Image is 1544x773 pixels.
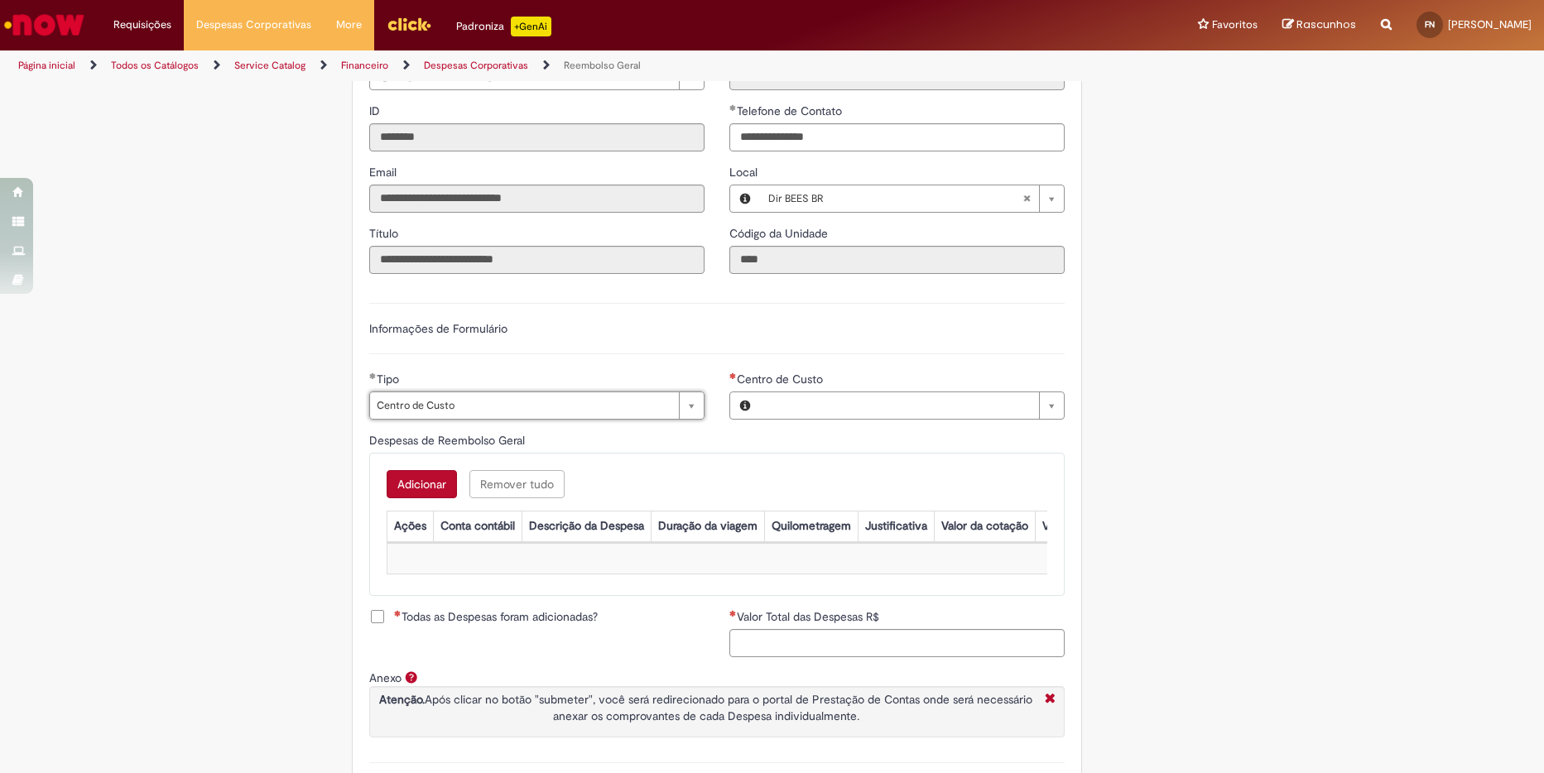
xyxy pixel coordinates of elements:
[369,226,402,241] span: Somente leitura - Título
[369,103,383,118] span: Somente leitura - ID
[652,511,765,541] th: Duração da viagem
[234,59,305,72] a: Service Catalog
[424,59,528,72] a: Despesas Corporativas
[511,17,551,36] p: +GenAi
[1296,17,1356,32] span: Rascunhos
[935,511,1036,541] th: Valor da cotação
[729,104,737,111] span: Obrigatório Preenchido
[729,123,1065,151] input: Telefone de Contato
[737,103,845,118] span: Telefone de Contato
[113,17,171,33] span: Requisições
[369,372,377,379] span: Obrigatório Preenchido
[369,225,402,242] label: Somente leitura - Título
[729,610,737,617] span: Necessários
[387,470,457,498] button: Add a row for Despesas de Reembolso Geral
[1041,691,1060,708] i: Fechar More information Por anexo
[1282,17,1356,33] a: Rascunhos
[456,17,551,36] div: Padroniza
[369,246,705,274] input: Título
[729,165,761,180] span: Local
[369,321,507,336] label: Informações de Formulário
[1212,17,1258,33] span: Favoritos
[394,610,402,617] span: Necessários
[1448,17,1532,31] span: [PERSON_NAME]
[111,59,199,72] a: Todos os Catálogos
[377,392,671,419] span: Centro de Custo
[729,246,1065,274] input: Código da Unidade
[2,8,87,41] img: ServiceNow
[729,226,831,241] span: Somente leitura - Código da Unidade
[434,511,522,541] th: Conta contábil
[760,185,1064,212] a: Dir BEES BRLimpar campo Local
[336,17,362,33] span: More
[522,511,652,541] th: Descrição da Despesa
[369,185,705,213] input: Email
[369,165,400,180] span: Somente leitura - Email
[768,185,1022,212] span: Dir BEES BR
[729,372,737,379] span: Necessários
[765,511,859,541] th: Quilometragem
[387,511,434,541] th: Ações
[341,59,388,72] a: Financeiro
[1014,185,1039,212] abbr: Limpar campo Local
[402,670,421,684] span: Ajuda para Anexo
[379,692,425,707] strong: Atenção.
[859,511,935,541] th: Justificativa
[737,609,883,624] span: Valor Total das Despesas R$
[369,103,383,119] label: Somente leitura - ID
[12,50,1017,81] ul: Trilhas de página
[737,372,826,386] span: Centro de Custo
[369,433,528,448] span: Despesas de Reembolso Geral
[1425,19,1435,30] span: FN
[394,608,598,625] span: Todas as Despesas foram adicionadas?
[18,59,75,72] a: Página inicial
[369,164,400,180] label: Somente leitura - Email
[374,691,1037,724] p: Após clicar no botão "submeter", você será redirecionado para o portal de Prestação de Contas ond...
[564,59,641,72] a: Reembolso Geral
[730,392,760,419] button: Centro de Custo, Visualizar este registro
[369,123,705,151] input: ID
[1036,511,1123,541] th: Valor por Litro
[729,225,831,242] label: Somente leitura - Código da Unidade
[387,12,431,36] img: click_logo_yellow_360x200.png
[730,185,760,212] button: Local, Visualizar este registro Dir BEES BR
[729,629,1065,657] input: Valor Total das Despesas R$
[760,392,1064,419] a: Limpar campo Centro de Custo
[196,17,311,33] span: Despesas Corporativas
[369,670,402,685] label: Anexo
[377,372,402,386] span: Tipo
